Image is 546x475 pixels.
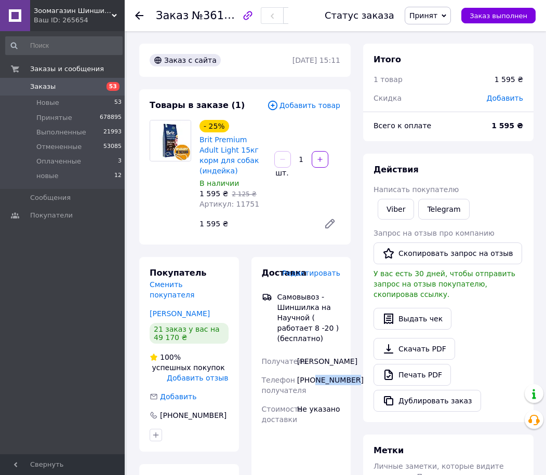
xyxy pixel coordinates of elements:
a: Скачать PDF [374,338,455,360]
span: Стоимость доставки [262,405,303,424]
a: Редактировать [319,213,340,234]
span: Всего к оплате [374,121,431,130]
span: Зоомагазин Шиншилка - Дискаунтер зоотоваров.Корма для кошек и собак. Ветеринарная аптека [34,6,112,16]
span: Добавить [487,94,523,102]
span: Заказы и сообщения [30,64,104,74]
button: Заказ выполнен [461,8,536,23]
time: [DATE] 15:11 [292,56,340,64]
div: Не указано [295,400,342,429]
span: Метки [374,445,404,455]
span: Покупатель [150,268,206,278]
span: 21993 [103,128,122,137]
span: 12 [114,171,122,181]
span: Написать покупателю [374,185,459,194]
span: Телефон получателя [262,376,307,395]
span: Действия [374,165,419,174]
span: 678895 [100,113,122,123]
span: Запрос на отзыв про компанию [374,229,495,237]
span: Новые [36,98,59,107]
div: Ваш ID: 265654 [34,16,125,25]
div: успешных покупок [150,352,229,373]
span: Заказы [30,82,56,91]
span: Скидка [374,94,402,102]
span: Артикул: 11751 [199,200,259,208]
div: [PHONE_NUMBER] [295,371,342,400]
span: 53 [114,98,122,107]
div: Заказ с сайта [150,54,221,66]
a: Viber [378,199,414,220]
span: Принятые [36,113,72,123]
span: 2 125 ₴ [232,191,256,198]
span: Доставка [262,268,307,278]
b: 1 595 ₴ [491,121,523,130]
div: [PERSON_NAME] [295,352,342,371]
a: Печать PDF [374,364,451,386]
span: Оплаченные [36,157,81,166]
div: 1 595 ₴ [195,216,315,231]
span: В наличии [199,179,239,187]
span: 1 595 ₴ [199,189,228,198]
span: Отмененные [36,142,82,152]
div: 1 595 ₴ [495,74,523,85]
span: Добавить товар [267,100,340,111]
a: Telegram [418,199,469,220]
span: 100% [160,353,181,361]
span: 1 товар [374,75,403,84]
span: Итого [374,55,401,64]
span: Принят [409,11,437,20]
a: [PERSON_NAME] [150,309,210,318]
span: Заказ выполнен [470,12,527,20]
span: Покупатели [30,211,73,220]
input: Поиск [5,36,123,55]
span: Заказ [156,9,189,22]
button: Скопировать запрос на отзыв [374,242,522,264]
span: Сообщения [30,193,71,202]
button: Дублировать заказ [374,390,481,412]
span: Выполненные [36,128,86,137]
span: 53085 [103,142,122,152]
span: №361628638 [192,9,265,22]
span: Товары в заказе (1) [150,100,245,110]
span: Добавить [160,392,196,401]
div: - 25% [199,120,229,132]
div: 21 заказ у вас на 49 170 ₴ [150,323,229,344]
button: Выдать чек [374,308,451,330]
span: 53 [106,82,119,91]
span: Редактировать [282,269,340,277]
img: Brit Premium Adult Light 15кг корм для собак (индейка) [150,120,191,161]
div: Самовывоз - Шиншилка на Научной ( работает 8 -20 ) (бесплатно) [275,292,343,344]
a: Brit Premium Adult Light 15кг корм для собак (индейка) [199,135,259,175]
span: Получатель [262,357,307,365]
span: Сменить покупателя [150,280,194,299]
span: новые [36,171,58,181]
div: шт. [273,168,290,178]
div: [PHONE_NUMBER] [159,410,228,420]
div: Статус заказа [325,10,394,21]
span: Добавить отзыв [167,374,228,382]
div: Вернуться назад [135,10,143,21]
span: У вас есть 30 дней, чтобы отправить запрос на отзыв покупателю, скопировав ссылку. [374,269,515,298]
span: 3 [118,157,122,166]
